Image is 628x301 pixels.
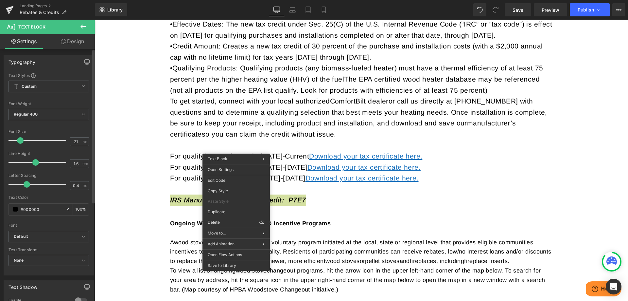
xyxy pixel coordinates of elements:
[215,133,328,140] a: Download your tax certificate here.
[9,195,89,200] div: Text Color
[95,3,127,16] a: New Library
[141,248,172,254] a: wood stove
[315,238,342,245] a: fireplaces
[76,43,458,76] p: •Qualifying Products: Qualifying products (any biomass-fueled heater) must have a thermal efficie...
[9,151,89,156] div: Line Height
[76,76,458,120] p: To get started, connect with your local authorized or call us directly at [PHONE_NUMBER] with que...
[300,3,316,16] a: Tablet
[316,3,332,16] a: Mobile
[492,262,527,278] iframe: Opens a widget where you can find more information
[208,188,265,194] span: Copy Style
[273,78,294,85] a: dealer
[208,230,263,236] span: Move to...
[76,246,458,274] p: To view a list of ongoing changeout programs, hit the arrow icon in the upper left-hand corner of...
[14,234,28,239] i: Default
[9,223,89,228] div: Font
[211,155,324,162] a: Download your tax certificate here.
[208,198,265,204] span: Paste Style
[235,78,271,85] a: ComfortBilt
[76,100,422,118] span: manufacturer’s certificate
[208,156,227,161] span: Text Block
[9,281,37,290] div: Text Shadow
[578,7,594,12] span: Publish
[270,238,305,245] a: pellet stoves
[9,173,89,178] div: Letter Spacing
[9,129,89,134] div: Font Size
[208,167,265,173] span: Open Settings
[107,7,123,13] span: Library
[570,3,610,16] button: Publish
[208,263,265,269] span: Save to Library
[76,21,458,43] p: •Credit Amount: Creates a new tax credit of 30 percent of the purchase and installation costs (wi...
[9,73,89,78] div: Text Styles
[22,84,37,89] b: Custom
[231,238,265,245] a: wood stoves
[76,155,120,162] span: For qualifying
[76,133,328,140] span: For qualifying purchases in [DATE]-Current
[473,3,486,16] button: Undo
[612,3,625,16] button: More
[76,56,445,74] span: The EPA certified wood heater database may be referenced (not all products on the EPA list qualif...
[14,258,24,263] b: None
[20,3,95,9] a: Landing Pages
[213,144,326,151] a: Download your tax certificate here.
[534,3,567,16] a: Preview
[18,24,45,29] span: Text Block
[370,238,413,245] a: fireplace inserts
[49,34,96,49] a: Design
[76,218,458,246] p: A changeout program is a voluntary program initiated at the local, state or regional level that p...
[285,3,300,16] a: Laptop
[76,142,458,153] p: For qualifying purchases in [DATE]-[DATE]
[489,3,502,16] button: Redo
[542,7,559,13] span: Preview
[21,206,62,213] input: Color
[76,153,458,164] p: purchases in [DATE]-[DATE]
[79,219,111,226] a: wood stove
[76,200,236,207] strong: Ongoing Wood Stove Changeout & Incentive Programs
[208,219,259,225] span: Delete
[73,204,89,215] div: %
[9,56,35,65] div: Typography
[606,279,621,294] div: Open Intercom Messenger
[269,3,285,16] a: Desktop
[82,183,88,188] span: px
[259,219,265,225] span: ⌫
[208,178,265,183] span: Edit Code
[513,7,523,13] span: Save
[76,177,212,184] i: IRS Manufacturer # for Tax Credit: P7E7
[208,209,265,215] span: Duplicate
[9,102,89,106] div: Font Weight
[14,112,38,117] b: Regular 400
[82,161,88,166] span: em
[20,10,59,15] span: Rebates & Credits
[208,252,265,258] span: Open Flow Actions
[82,140,88,144] span: px
[9,248,89,252] div: Text Transform
[208,241,263,247] span: Add Animation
